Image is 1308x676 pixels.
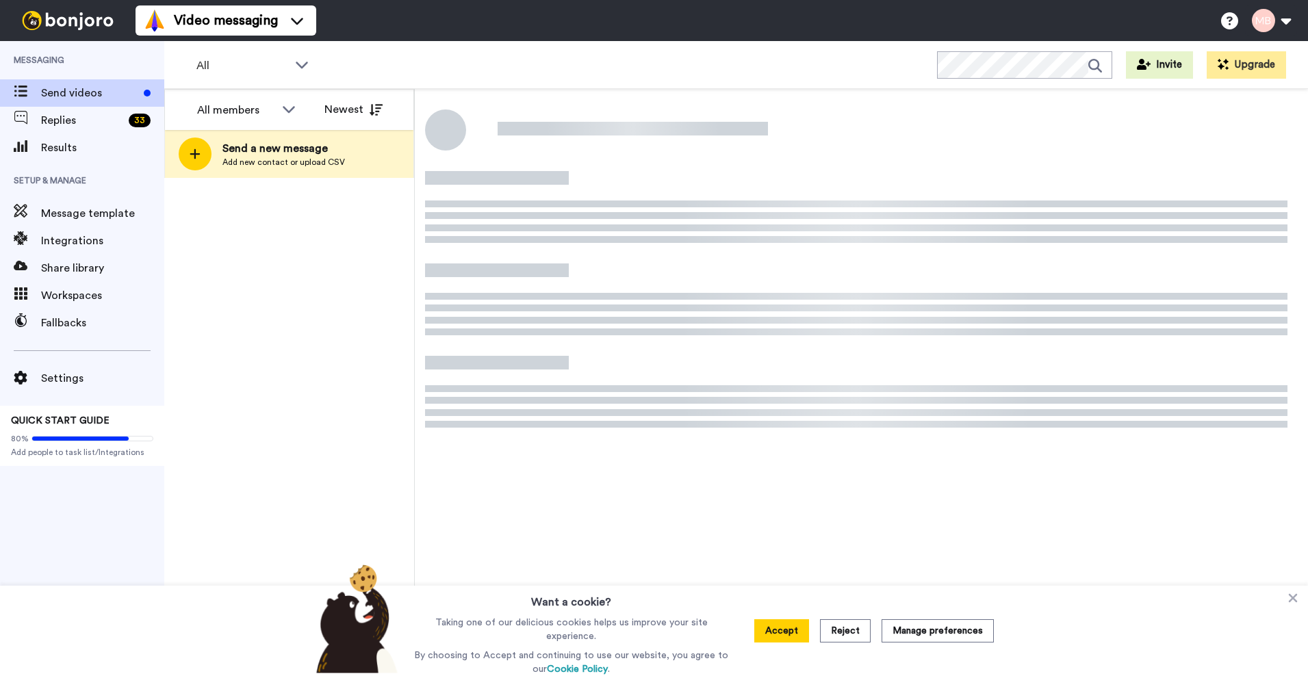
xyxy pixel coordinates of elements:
span: Add people to task list/Integrations [11,447,153,458]
img: bear-with-cookie.png [304,564,405,673]
span: Share library [41,260,164,276]
button: Upgrade [1207,51,1286,79]
span: Results [41,140,164,156]
button: Reject [820,619,871,642]
div: All members [197,102,275,118]
button: Accept [754,619,809,642]
span: Workspaces [41,287,164,304]
span: All [196,57,288,74]
span: Send a new message [222,140,345,157]
span: Settings [41,370,164,387]
p: Taking one of our delicious cookies helps us improve your site experience. [411,616,732,643]
button: Newest [314,96,393,123]
span: Fallbacks [41,315,164,331]
img: vm-color.svg [144,10,166,31]
span: Send videos [41,85,138,101]
button: Invite [1126,51,1193,79]
p: By choosing to Accept and continuing to use our website, you agree to our . [411,649,732,676]
span: Message template [41,205,164,222]
img: bj-logo-header-white.svg [16,11,119,30]
span: 80% [11,433,29,444]
a: Cookie Policy [547,664,608,674]
span: Add new contact or upload CSV [222,157,345,168]
button: Manage preferences [882,619,994,642]
span: QUICK START GUIDE [11,416,110,426]
span: Video messaging [174,11,278,30]
h3: Want a cookie? [531,586,611,610]
span: Integrations [41,233,164,249]
span: Replies [41,112,123,129]
div: 33 [129,114,151,127]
